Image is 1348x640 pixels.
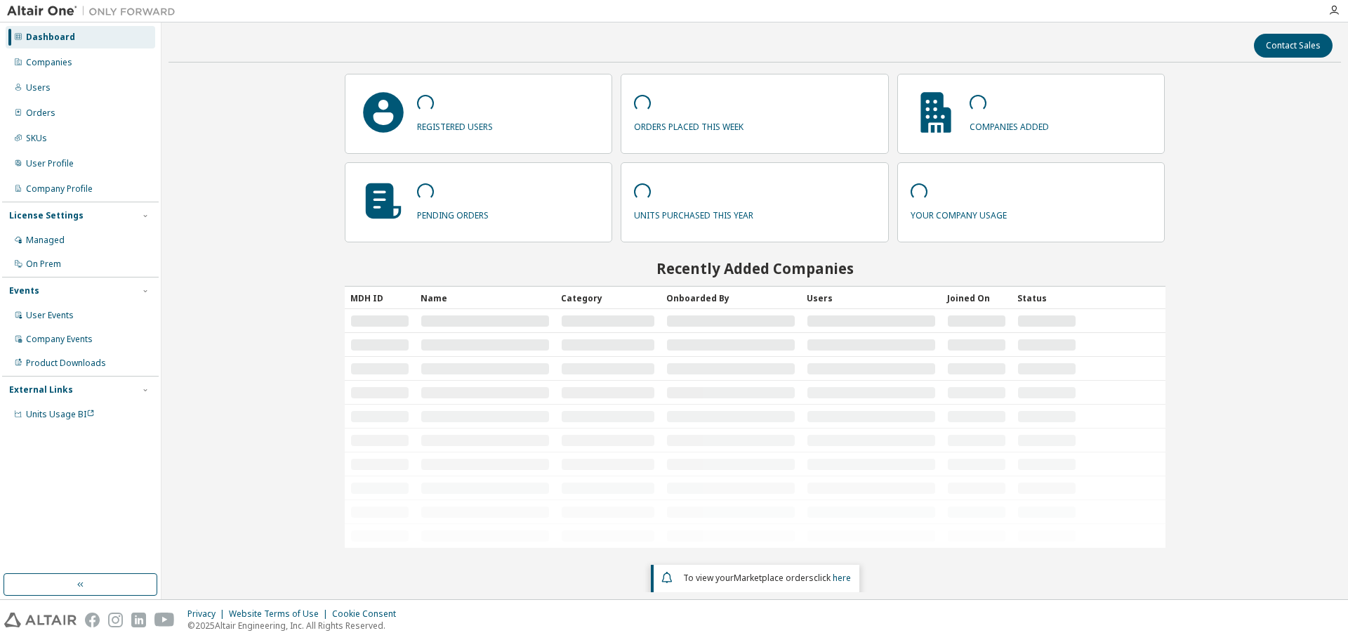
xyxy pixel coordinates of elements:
[187,608,229,620] div: Privacy
[634,205,753,221] p: units purchased this year
[9,384,73,396] div: External Links
[634,117,744,133] p: orders placed this week
[947,287,1006,309] div: Joined On
[4,613,77,627] img: altair_logo.svg
[108,613,123,627] img: instagram.svg
[131,613,146,627] img: linkedin.svg
[26,158,74,169] div: User Profile
[332,608,404,620] div: Cookie Consent
[417,117,493,133] p: registered users
[833,572,851,584] a: here
[26,235,65,246] div: Managed
[26,408,95,420] span: Units Usage BI
[26,107,55,119] div: Orders
[26,310,74,321] div: User Events
[666,287,795,309] div: Onboarded By
[345,259,1165,277] h2: Recently Added Companies
[85,613,100,627] img: facebook.svg
[9,285,39,296] div: Events
[970,117,1049,133] p: companies added
[911,205,1007,221] p: your company usage
[26,133,47,144] div: SKUs
[229,608,332,620] div: Website Terms of Use
[9,210,84,221] div: License Settings
[26,57,72,68] div: Companies
[26,82,51,93] div: Users
[1017,287,1076,309] div: Status
[154,613,175,627] img: youtube.svg
[421,287,550,309] div: Name
[417,205,489,221] p: pending orders
[7,4,183,18] img: Altair One
[187,620,404,632] p: © 2025 Altair Engineering, Inc. All Rights Reserved.
[1254,34,1333,58] button: Contact Sales
[26,183,93,195] div: Company Profile
[350,287,409,309] div: MDH ID
[26,358,106,369] div: Product Downloads
[807,287,936,309] div: Users
[26,32,75,43] div: Dashboard
[734,572,814,584] em: Marketplace orders
[26,259,61,270] div: On Prem
[561,287,655,309] div: Category
[26,334,93,345] div: Company Events
[683,572,851,584] span: To view your click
